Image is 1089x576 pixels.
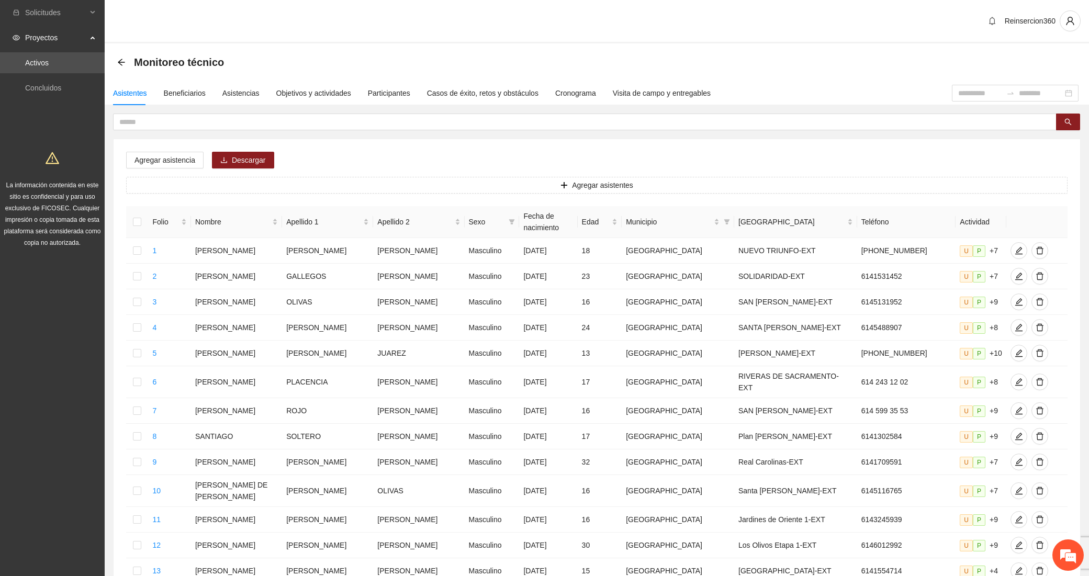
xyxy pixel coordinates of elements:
a: 5 [153,349,157,357]
td: [DATE] [519,289,577,315]
button: bell [984,13,1001,29]
td: ROJO [282,398,373,424]
button: delete [1031,482,1048,499]
td: 32 [578,449,622,475]
span: Reinsercion360 [1005,17,1056,25]
span: Solicitudes [25,2,87,23]
a: 9 [153,458,157,466]
td: 16 [578,475,622,507]
a: Concluidos [25,84,61,92]
span: filter [507,214,517,230]
td: OLIVAS [282,289,373,315]
td: [GEOGRAPHIC_DATA] [622,449,734,475]
td: [PERSON_NAME] [282,341,373,366]
td: [PERSON_NAME] [373,315,464,341]
span: delete [1032,541,1048,549]
th: Actividad [956,206,1006,238]
td: [PERSON_NAME] [191,238,282,264]
td: Masculino [465,341,520,366]
td: 6143245939 [857,507,956,533]
div: Participantes [368,87,410,99]
td: 13 [578,341,622,366]
span: delete [1032,432,1048,441]
th: Apellido 2 [373,206,464,238]
td: JUAREZ [373,341,464,366]
span: download [220,156,228,165]
button: delete [1031,428,1048,445]
td: [GEOGRAPHIC_DATA] [622,475,734,507]
div: Back [117,58,126,67]
button: edit [1011,293,1027,310]
span: Nombre [195,216,270,228]
span: edit [1011,349,1027,357]
button: delete [1031,454,1048,470]
span: arrow-left [117,58,126,66]
span: P [973,514,985,526]
span: edit [1011,378,1027,386]
button: edit [1011,268,1027,285]
span: filter [509,219,515,225]
span: edit [1011,567,1027,575]
a: 7 [153,406,157,415]
div: Asistencias [222,87,260,99]
td: [PERSON_NAME] [191,341,282,366]
td: +10 [956,341,1006,366]
span: delete [1032,487,1048,495]
td: [DATE] [519,533,577,558]
span: P [973,485,985,497]
span: delete [1032,246,1048,255]
td: 6145488907 [857,315,956,341]
button: downloadDescargar [212,152,274,168]
td: 16 [578,398,622,424]
button: edit [1011,482,1027,499]
span: U [960,271,973,283]
span: Agregar asistentes [572,179,633,191]
td: Masculino [465,398,520,424]
span: delete [1032,567,1048,575]
td: 17 [578,424,622,449]
span: U [960,348,973,359]
td: Masculino [465,449,520,475]
td: [PERSON_NAME] DE [PERSON_NAME] [191,475,282,507]
td: Masculino [465,533,520,558]
button: edit [1011,374,1027,390]
span: Descargar [232,154,266,166]
span: delete [1032,298,1048,306]
td: SOLTERO [282,424,373,449]
td: [PHONE_NUMBER] [857,341,956,366]
span: U [960,485,973,497]
td: +9 [956,507,1006,533]
td: 23 [578,264,622,289]
span: delete [1032,406,1048,415]
td: SANTA [PERSON_NAME]-EXT [734,315,857,341]
td: Masculino [465,315,520,341]
button: plusAgregar asistentes [126,177,1068,194]
td: [PERSON_NAME] [373,424,464,449]
span: filter [722,214,732,230]
span: U [960,514,973,526]
td: [PERSON_NAME] [373,289,464,315]
td: 16 [578,289,622,315]
td: 24 [578,315,622,341]
span: edit [1011,458,1027,466]
span: eye [13,34,20,41]
td: 6141302584 [857,424,956,449]
span: P [973,405,985,417]
td: [DATE] [519,507,577,533]
span: P [973,322,985,334]
span: U [960,322,973,334]
td: SOLIDARIDAD-EXT [734,264,857,289]
span: P [973,540,985,551]
td: 17 [578,366,622,398]
td: [PERSON_NAME] [282,533,373,558]
td: Los Olivos Etapa 1-EXT [734,533,857,558]
td: Masculino [465,475,520,507]
span: edit [1011,515,1027,524]
span: P [973,297,985,308]
td: [PERSON_NAME] [191,366,282,398]
span: La información contenida en este sitio es confidencial y para uso exclusivo de FICOSEC. Cualquier... [4,182,101,246]
button: delete [1031,319,1048,336]
span: U [960,405,973,417]
div: Visita de campo y entregables [613,87,711,99]
span: delete [1032,378,1048,386]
